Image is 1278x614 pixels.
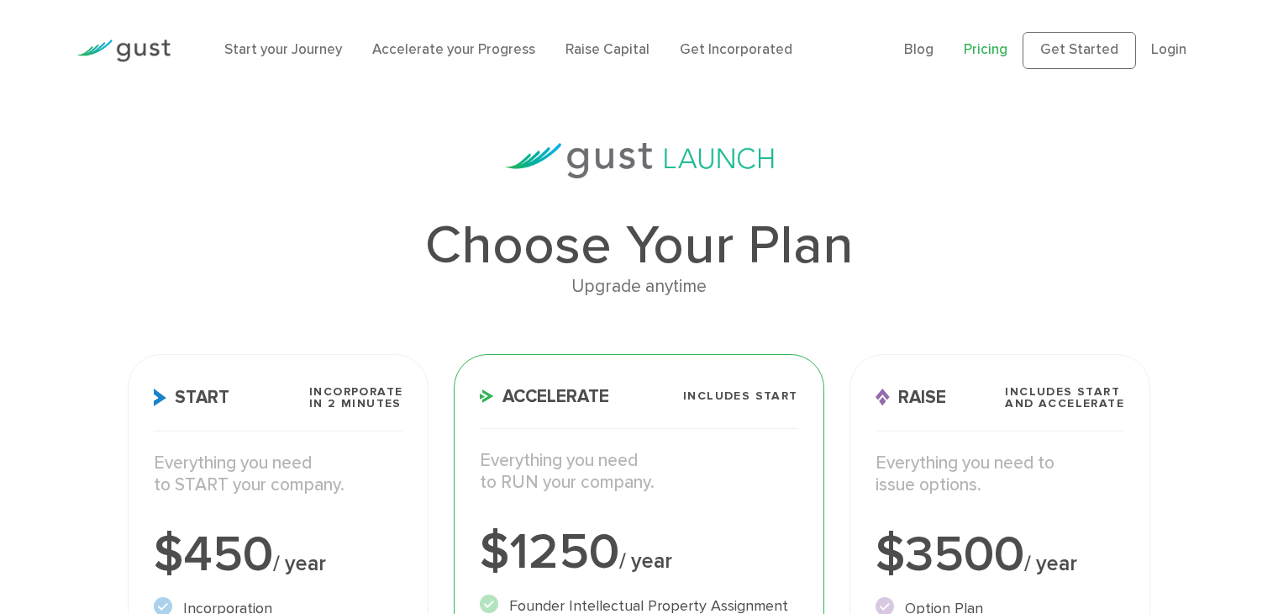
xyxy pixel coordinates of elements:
[154,530,403,580] div: $450
[154,453,403,497] p: Everything you need to START your company.
[683,390,798,402] span: Includes START
[876,453,1125,497] p: Everything you need to issue options.
[1024,551,1077,576] span: / year
[505,143,774,178] img: gust-launch-logos.svg
[876,530,1125,580] div: $3500
[154,389,229,406] span: Start
[619,548,672,574] span: / year
[309,386,402,410] span: Incorporate in 2 Minutes
[964,41,1007,58] a: Pricing
[480,450,797,495] p: Everything you need to RUN your company.
[1023,32,1136,69] a: Get Started
[154,389,166,406] img: Start Icon X2
[372,41,535,58] a: Accelerate your Progress
[680,41,792,58] a: Get Incorporated
[224,41,342,58] a: Start your Journey
[128,273,1150,301] div: Upgrade anytime
[904,41,934,58] a: Blog
[480,527,797,578] div: $1250
[1151,41,1186,58] a: Login
[480,388,609,405] span: Accelerate
[876,389,946,406] span: Raise
[480,389,494,403] img: Accelerate Icon
[76,40,171,62] img: Gust Logo
[273,551,326,576] span: / year
[565,41,650,58] a: Raise Capital
[1005,386,1124,410] span: Includes START and ACCELERATE
[876,389,890,406] img: Raise Icon
[128,219,1150,273] h1: Choose Your Plan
